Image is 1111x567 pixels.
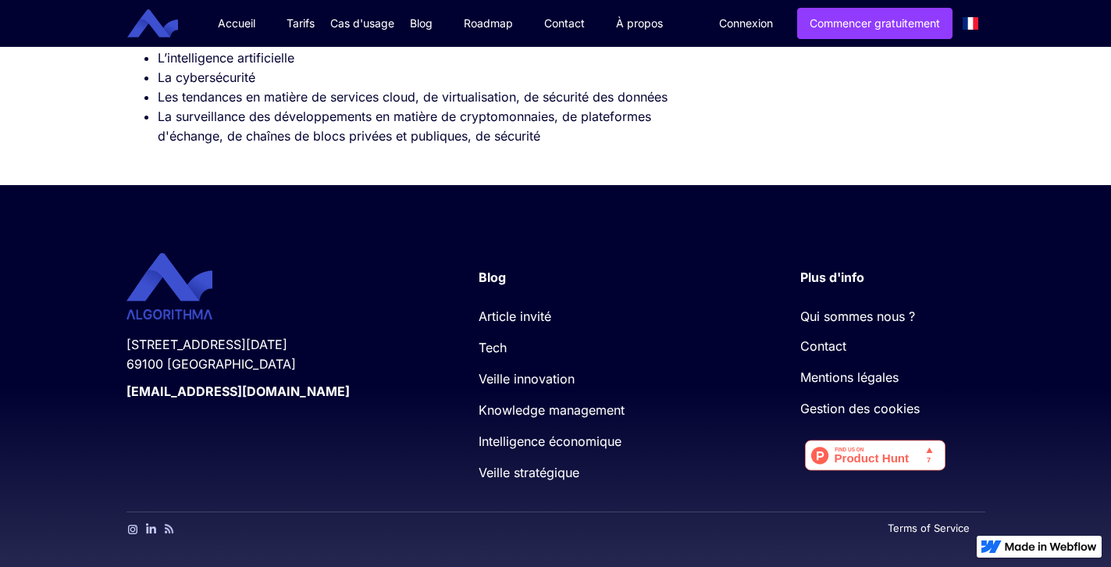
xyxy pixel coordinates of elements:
[888,522,985,534] a: Terms of Service
[126,327,397,374] div: [STREET_ADDRESS][DATE] 69100 [GEOGRAPHIC_DATA]
[1005,542,1097,551] img: Made in Webflow
[126,382,397,401] div: [EMAIL_ADDRESS][DOMAIN_NAME]
[479,340,507,355] a: Tech
[800,297,970,328] a: Qui sommes nous ?
[479,308,551,324] a: Article invité
[800,269,970,285] div: Plus d'info
[330,16,394,31] div: Cas d'usage
[479,269,683,285] div: Blog
[800,334,970,358] a: Contact
[139,9,190,38] a: home
[707,9,785,38] a: Connexion
[797,8,953,39] a: Commencer gratuitement
[800,389,970,420] a: Gestion des cookies
[800,358,970,389] a: Mentions légales
[158,48,694,68] li: L’intelligence artificielle
[479,465,579,480] a: Veille stratégique
[479,402,625,418] a: Knowledge management
[158,107,694,146] li: La surveillance des développements en matière de cryptomonnaies, de plateformes d'échange, de cha...
[158,68,694,87] li: La cybersécurité
[158,87,694,107] li: Les tendances en matière de services cloud, de virtualisation, de sécurité des données
[479,371,575,387] a: Veille innovation
[479,433,621,449] a: Intelligence économique
[805,436,945,475] img: Algorithma - Logiciel de veille stratégique nouvelle génération. | Product Hunt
